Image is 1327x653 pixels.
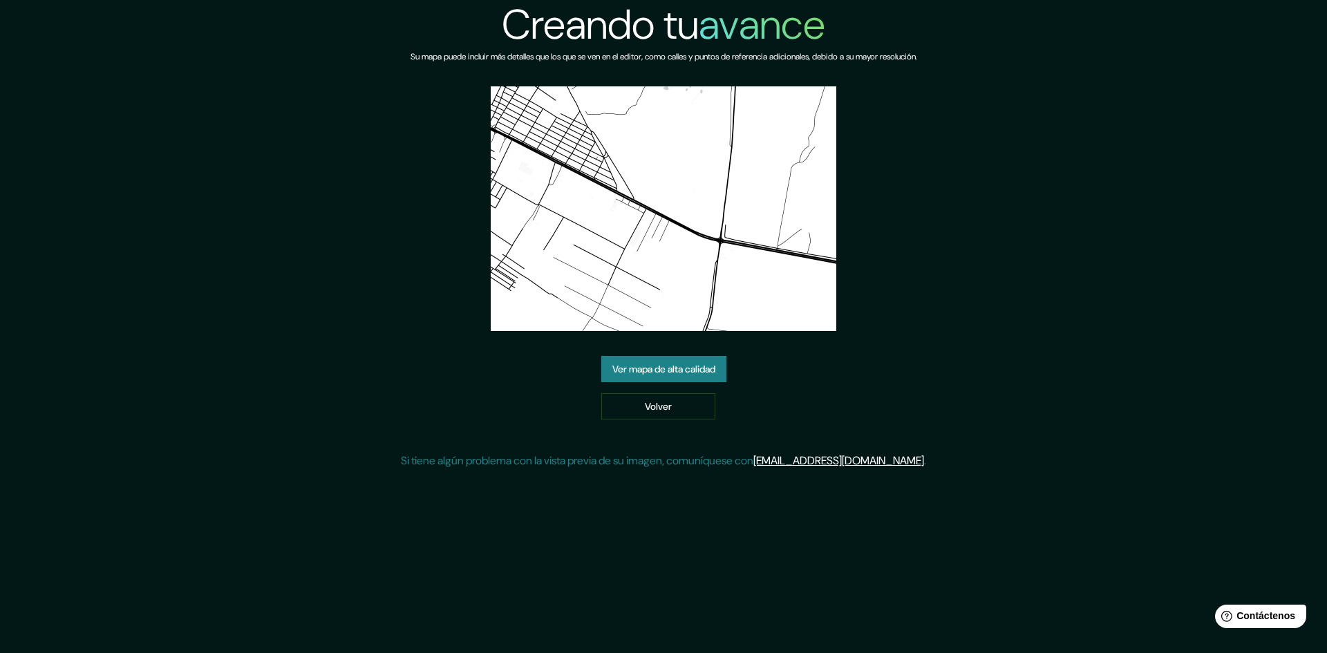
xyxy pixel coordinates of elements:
[601,356,726,382] a: Ver mapa de alta calidad
[411,51,917,62] font: Su mapa puede incluir más detalles que los que se ven en el editor, como calles y puntos de refer...
[401,453,753,468] font: Si tiene algún problema con la vista previa de su imagen, comuníquese con
[612,363,715,375] font: Ver mapa de alta calidad
[1204,599,1312,638] iframe: Lanzador de widgets de ayuda
[924,453,926,468] font: .
[601,393,715,419] a: Volver
[645,400,672,413] font: Volver
[753,453,924,468] a: [EMAIL_ADDRESS][DOMAIN_NAME]
[491,86,836,331] img: vista previa del mapa creado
